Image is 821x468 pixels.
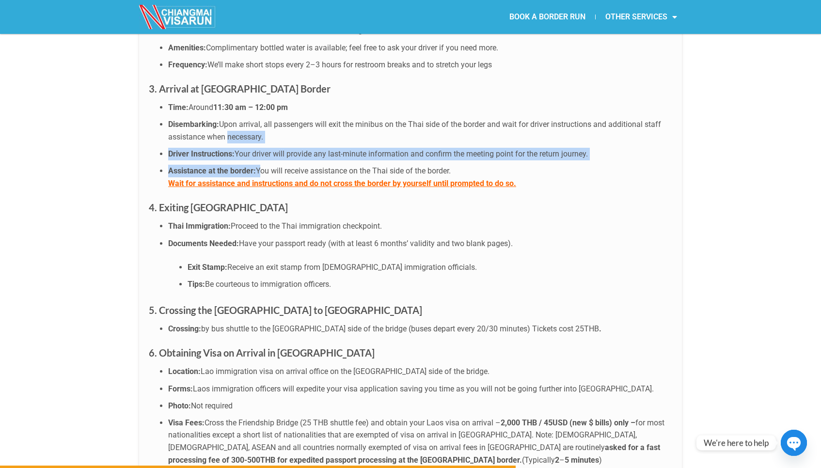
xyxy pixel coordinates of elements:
strong: Disembarking: [168,120,219,129]
strong: Tips: [188,280,205,289]
strong: 4. Exiting [GEOGRAPHIC_DATA] [149,202,288,213]
strong: Visa Fees: [168,418,205,427]
strong: Photo: [168,401,191,410]
b: Assistance at the border: [168,166,256,175]
span: ) [599,455,602,465]
strong: Exit Stamp: [188,263,227,272]
b: . [599,324,601,333]
span: Complimentary bottled water is available; feel free to ask your driver if you need more. [206,43,498,52]
b: Crossing: [168,324,201,333]
nav: Menu [410,6,687,28]
strong: 11:30 am – 12:00 pm [213,103,288,112]
li: Cross the Friendship Bridge (25 THB shuttle fee) and obtain your Laos visa on arrival – for most ... [168,417,672,466]
li: Lao immigration visa on arrival office on the [GEOGRAPHIC_DATA] side of the bridge. [168,365,672,378]
li: Around [168,101,672,114]
a: OTHER SERVICES [596,6,687,28]
li: Receive an exit stamp from [DEMOGRAPHIC_DATA] immigration officials. [188,261,672,274]
span: Be courteous to immigration officers. [205,280,331,289]
strong: Forms: [168,384,193,393]
span: You will receive assistance on the Thai side of the border. [256,166,451,175]
strong: Documents Needed: [168,239,239,248]
span: We’ll make short stops every 2–3 hours for restroom breaks and to stretch your legs [207,60,492,69]
strong: Frequency: [168,60,207,69]
strong: Time: [168,103,189,112]
span: Proceed to the Thai immigration checkpoint. [231,221,382,231]
span: Upon arrival, all passengers will exit the minibus on the Thai side of the border and wait for dr... [168,120,661,141]
strong: 5. Crossing the [GEOGRAPHIC_DATA] to [GEOGRAPHIC_DATA] [149,304,422,316]
a: BOOK A BORDER RUN [500,6,595,28]
strong: asked for a fast processing fee of 300-500THB for expedited passport processing at the [GEOGRAPHI... [168,443,660,465]
strong: 6. Obtaining Visa on Arrival in [GEOGRAPHIC_DATA] [149,347,375,359]
li: by bus shuttle to the [GEOGRAPHIC_DATA] side of the bridge (buses depart every 20/30 minutes) Tic... [168,323,672,335]
strong: Location: [168,367,201,376]
strong: Amenities: [168,43,206,52]
strong: 5 minutes [565,455,599,465]
span: Your driver will provide any last-minute information and confirm the meeting point for the return... [235,149,588,158]
span: Laos immigration officers will expedite your visa application saving you time as you will not be ... [193,384,654,393]
span: – [559,455,565,465]
strong: 2,000 THB / 45USD (new $ bills) only – [501,418,635,427]
span: Typically [524,455,555,465]
strong: Thai Immigration: [168,221,231,231]
span: Have your passport ready (with at least 6 months’ validity and two blank pages). [239,239,513,248]
b: 2 [555,455,559,465]
b: Wait for assistance and instructions and do not cross the border by yourself until prompted to do... [168,179,516,188]
strong: Driver Instructions: [168,149,235,158]
span: Not required [191,401,233,410]
strong: 3. Arrival at [GEOGRAPHIC_DATA] Border [149,83,331,94]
